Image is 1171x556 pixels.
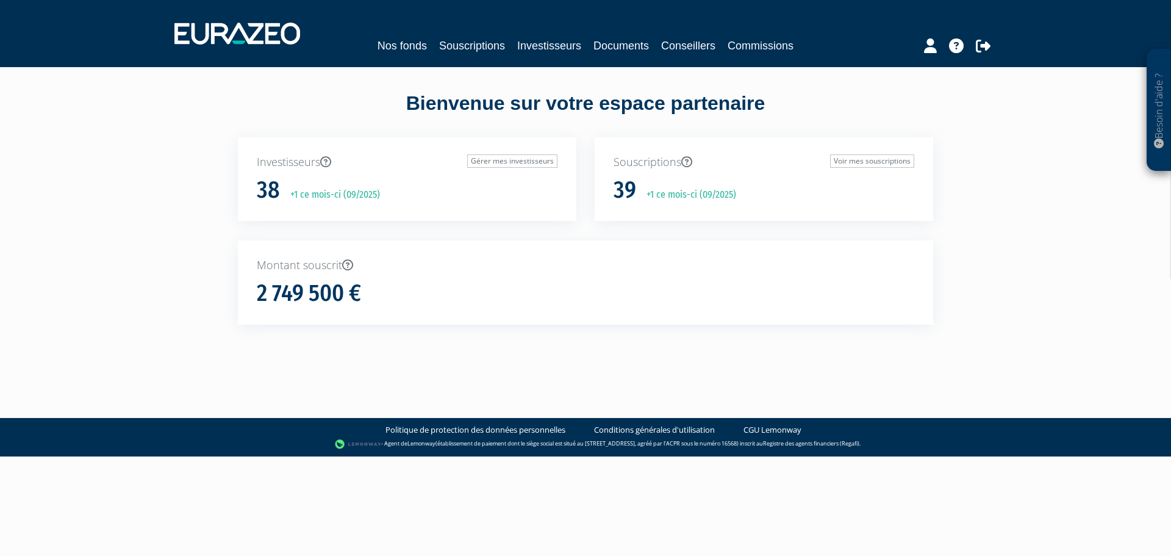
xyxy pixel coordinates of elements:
[378,37,427,54] a: Nos fonds
[229,90,942,137] div: Bienvenue sur votre espace partenaire
[1152,56,1166,165] p: Besoin d'aide ?
[257,258,914,273] p: Montant souscrit
[335,438,382,450] img: logo-lemonway.png
[638,188,736,202] p: +1 ce mois-ci (09/2025)
[743,424,801,436] a: CGU Lemonway
[594,424,715,436] a: Conditions générales d'utilisation
[661,37,715,54] a: Conseillers
[385,424,565,436] a: Politique de protection des données personnelles
[12,438,1159,450] div: - Agent de (établissement de paiement dont le siège social est situé au [STREET_ADDRESS], agréé p...
[614,154,914,170] p: Souscriptions
[830,154,914,168] a: Voir mes souscriptions
[174,23,300,45] img: 1732889491-logotype_eurazeo_blanc_rvb.png
[257,281,361,306] h1: 2 749 500 €
[407,439,435,447] a: Lemonway
[257,154,557,170] p: Investisseurs
[282,188,380,202] p: +1 ce mois-ci (09/2025)
[467,154,557,168] a: Gérer mes investisseurs
[763,439,859,447] a: Registre des agents financiers (Regafi)
[593,37,649,54] a: Documents
[614,178,636,203] h1: 39
[728,37,793,54] a: Commissions
[517,37,581,54] a: Investisseurs
[439,37,505,54] a: Souscriptions
[257,178,280,203] h1: 38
